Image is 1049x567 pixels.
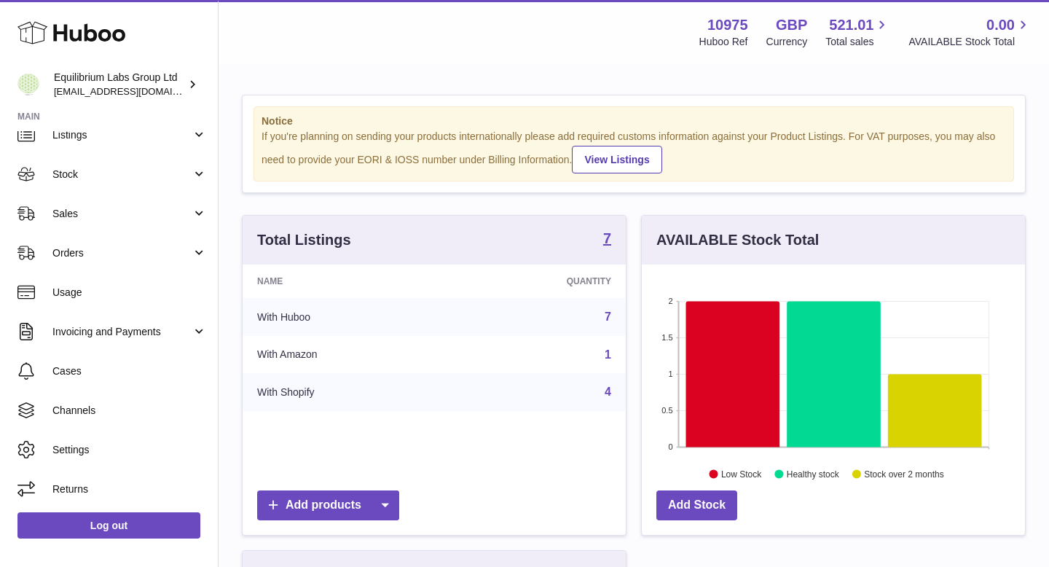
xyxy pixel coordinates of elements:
a: Add Stock [656,490,737,520]
h3: Total Listings [257,230,351,250]
span: 0.00 [986,15,1015,35]
strong: GBP [776,15,807,35]
text: Healthy stock [787,469,840,479]
a: 7 [605,310,611,323]
a: View Listings [572,146,661,173]
span: Settings [52,443,207,457]
td: With Shopify [243,373,452,411]
td: With Huboo [243,298,452,336]
a: 4 [605,386,611,398]
a: 7 [603,231,611,249]
div: If you're planning on sending your products internationally please add required customs informati... [262,130,1006,173]
text: 1 [668,369,672,378]
span: Stock [52,168,192,181]
div: Currency [766,35,808,49]
a: 1 [605,348,611,361]
strong: 7 [603,231,611,246]
span: 521.01 [829,15,873,35]
strong: Notice [262,114,1006,128]
a: 0.00 AVAILABLE Stock Total [908,15,1032,49]
span: Cases [52,364,207,378]
span: AVAILABLE Stock Total [908,35,1032,49]
span: Sales [52,207,192,221]
span: Usage [52,286,207,300]
span: Invoicing and Payments [52,325,192,339]
a: 521.01 Total sales [825,15,890,49]
text: 2 [668,297,672,305]
span: Orders [52,246,192,260]
text: Stock over 2 months [864,469,943,479]
div: Equilibrium Labs Group Ltd [54,71,185,98]
strong: 10975 [707,15,748,35]
span: [EMAIL_ADDRESS][DOMAIN_NAME] [54,85,214,97]
text: 0.5 [661,406,672,415]
text: 1.5 [661,333,672,342]
img: huboo@equilibriumlabs.com [17,74,39,95]
text: 0 [668,442,672,451]
div: Huboo Ref [699,35,748,49]
span: Listings [52,128,192,142]
span: Channels [52,404,207,418]
td: With Amazon [243,336,452,374]
a: Log out [17,512,200,539]
th: Name [243,265,452,298]
span: Total sales [825,35,890,49]
span: Returns [52,482,207,496]
a: Add products [257,490,399,520]
th: Quantity [452,265,626,298]
h3: AVAILABLE Stock Total [656,230,819,250]
text: Low Stock [721,469,762,479]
